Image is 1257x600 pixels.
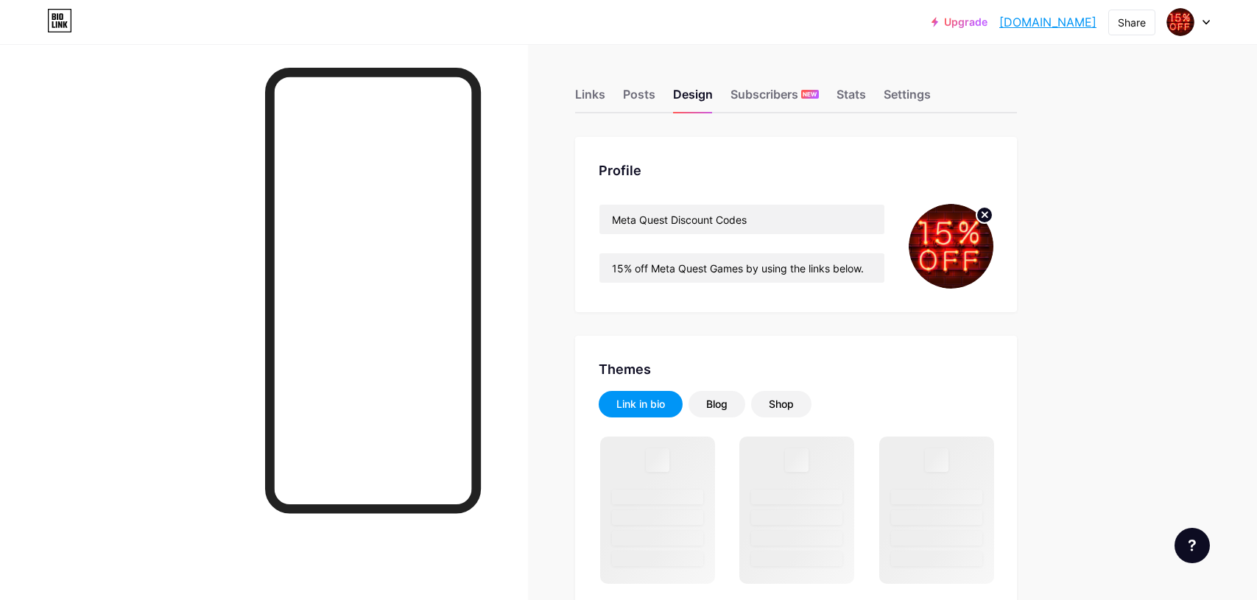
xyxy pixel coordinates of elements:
[599,205,884,234] input: Name
[575,85,605,112] div: Links
[706,397,728,412] div: Blog
[599,253,884,283] input: Bio
[803,90,817,99] span: NEW
[1118,15,1146,30] div: Share
[837,85,866,112] div: Stats
[769,397,794,412] div: Shop
[909,204,993,289] img: metadiscountcodes
[932,16,987,28] a: Upgrade
[999,13,1096,31] a: [DOMAIN_NAME]
[730,85,819,112] div: Subscribers
[673,85,713,112] div: Design
[1166,8,1194,36] img: metadiscountcodes
[616,397,665,412] div: Link in bio
[623,85,655,112] div: Posts
[884,85,931,112] div: Settings
[599,160,993,180] div: Profile
[599,359,993,379] div: Themes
